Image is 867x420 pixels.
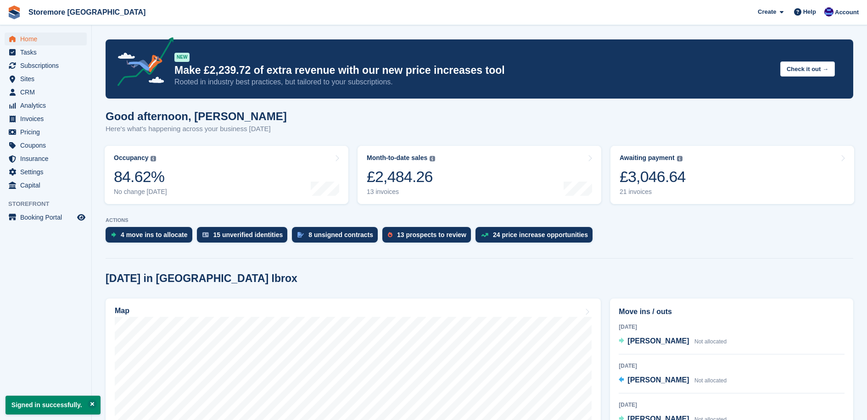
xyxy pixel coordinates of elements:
[106,124,287,134] p: Here's what's happening across your business [DATE]
[619,336,727,348] a: [PERSON_NAME] Not allocated
[824,7,833,17] img: Angela
[694,338,727,345] span: Not allocated
[106,227,197,247] a: 4 move ins to allocate
[121,231,188,238] div: 4 move ins to allocate
[20,59,75,72] span: Subscriptions
[20,33,75,45] span: Home
[297,232,304,238] img: contract_signature_icon-13c848040528278c33f63329250d36e43548de30e8caae1d1a13099fd9432cc5.svg
[174,53,190,62] div: NEW
[481,233,488,237] img: price_increase_opportunities-93ffe204e8149a01c8c9dc8f82e8f89637d9d84a8eef4429ea346261dce0b2c0.svg
[367,154,427,162] div: Month-to-date sales
[620,167,686,186] div: £3,046.64
[5,166,87,178] a: menu
[20,139,75,152] span: Coupons
[20,86,75,99] span: CRM
[619,375,727,387] a: [PERSON_NAME] Not allocated
[114,188,167,196] div: No change [DATE]
[20,152,75,165] span: Insurance
[114,154,148,162] div: Occupancy
[115,307,129,315] h2: Map
[430,156,435,161] img: icon-info-grey-7440780725fd019a000dd9b08b2336e03edf1995a4989e88bcd33f0948082b44.svg
[8,199,91,209] span: Storefront
[7,6,21,19] img: stora-icon-8386f47178a22dfd0bd8f6a31ec36ba5ce8667c1dd55bd0f319d3a0aa187defe.svg
[5,99,87,112] a: menu
[25,5,149,20] a: Storemore [GEOGRAPHIC_DATA]
[5,86,87,99] a: menu
[5,46,87,59] a: menu
[6,396,101,414] p: Signed in successfully.
[5,139,87,152] a: menu
[5,33,87,45] a: menu
[5,112,87,125] a: menu
[627,337,689,345] span: [PERSON_NAME]
[20,126,75,138] span: Pricing
[151,156,156,161] img: icon-info-grey-7440780725fd019a000dd9b08b2336e03edf1995a4989e88bcd33f0948082b44.svg
[780,61,835,77] button: Check it out →
[106,217,853,223] p: ACTIONS
[493,231,588,238] div: 24 price increase opportunities
[111,232,116,238] img: move_ins_to_allocate_icon-fdf77a2bb77ea45bf5b3d319d69a93e2d87916cf1d5bf7949dd705db3b84f3ca.svg
[367,188,435,196] div: 13 invoices
[174,64,773,77] p: Make £2,239.72 of extra revenue with our new price increases tool
[20,72,75,85] span: Sites
[367,167,435,186] div: £2,484.26
[619,401,845,409] div: [DATE]
[388,232,392,238] img: prospect-51fa495bee0391a8d652442698ab0144808aea92771e9ea1ae160a38d050c398.svg
[110,37,174,89] img: price-adjustments-announcement-icon-8257ccfd72463d97f412b2fc003d46551f7dbcb40ab6d574587a9cd5c0d94...
[114,167,167,186] div: 84.62%
[308,231,373,238] div: 8 unsigned contracts
[397,231,466,238] div: 13 prospects to review
[20,211,75,224] span: Booking Portal
[292,227,382,247] a: 8 unsigned contracts
[5,59,87,72] a: menu
[677,156,682,161] img: icon-info-grey-7440780725fd019a000dd9b08b2336e03edf1995a4989e88bcd33f0948082b44.svg
[620,154,675,162] div: Awaiting payment
[213,231,283,238] div: 15 unverified identities
[5,126,87,138] a: menu
[106,272,297,285] h2: [DATE] in [GEOGRAPHIC_DATA] Ibrox
[619,362,845,370] div: [DATE]
[202,232,209,238] img: verify_identity-adf6edd0f0f0b5bbfe63781bf79b02c33cf7c696d77639b501bdc392416b5a36.svg
[382,227,475,247] a: 13 prospects to review
[20,112,75,125] span: Invoices
[619,323,845,331] div: [DATE]
[619,306,845,317] h2: Move ins / outs
[5,179,87,192] a: menu
[20,179,75,192] span: Capital
[174,77,773,87] p: Rooted in industry best practices, but tailored to your subscriptions.
[694,377,727,384] span: Not allocated
[20,166,75,178] span: Settings
[803,7,816,17] span: Help
[5,152,87,165] a: menu
[610,146,854,204] a: Awaiting payment £3,046.64 21 invoices
[475,227,597,247] a: 24 price increase opportunities
[5,211,87,224] a: menu
[76,212,87,223] a: Preview store
[197,227,292,247] a: 15 unverified identities
[620,188,686,196] div: 21 invoices
[105,146,348,204] a: Occupancy 84.62% No change [DATE]
[20,99,75,112] span: Analytics
[358,146,601,204] a: Month-to-date sales £2,484.26 13 invoices
[627,376,689,384] span: [PERSON_NAME]
[20,46,75,59] span: Tasks
[835,8,859,17] span: Account
[106,110,287,122] h1: Good afternoon, [PERSON_NAME]
[5,72,87,85] a: menu
[758,7,776,17] span: Create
